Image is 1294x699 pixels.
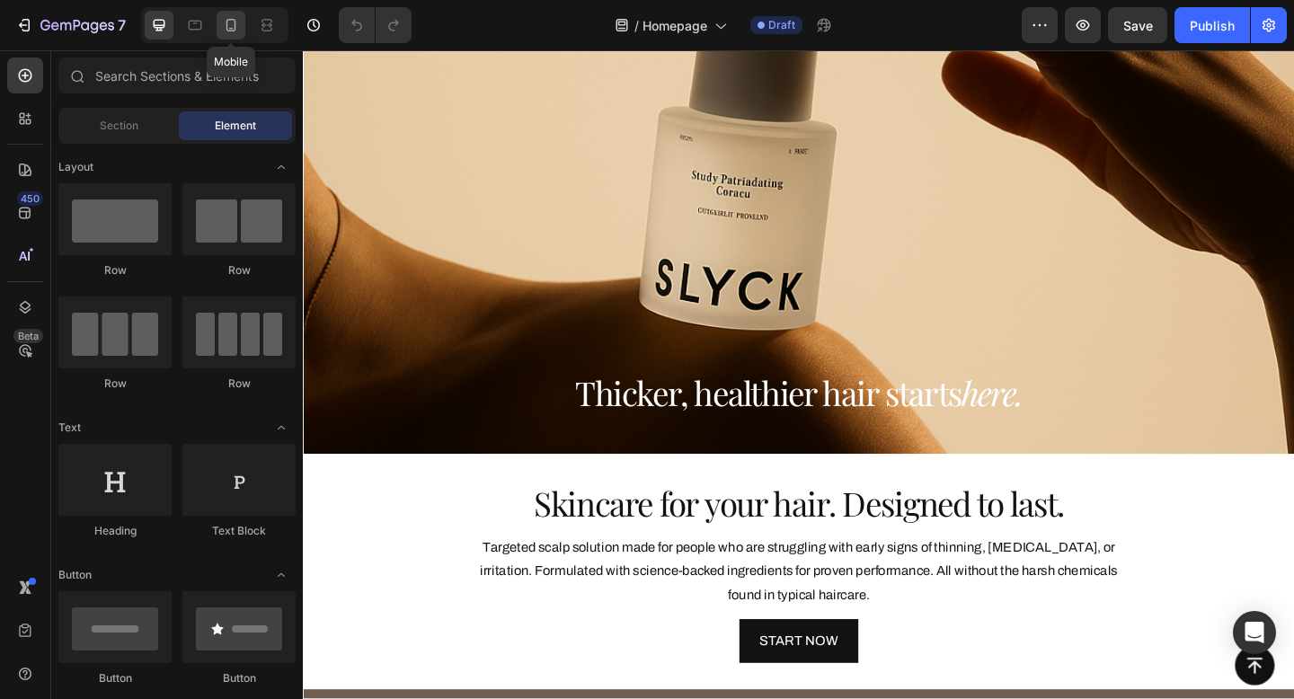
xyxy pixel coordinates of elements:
[58,523,172,539] div: Heading
[182,528,897,606] p: Targeted scalp solution made for people who are struggling with early signs of thinning, [MEDICAL...
[634,16,639,35] span: /
[58,159,93,175] span: Layout
[58,58,296,93] input: Search Sections & Elements
[58,420,81,436] span: Text
[303,50,1294,699] iframe: Design area
[267,413,296,442] span: Toggle open
[716,349,783,396] i: here.
[182,376,296,392] div: Row
[182,523,296,539] div: Text Block
[1108,7,1167,43] button: Save
[474,619,604,667] button: <p>START NOW</p>
[100,118,138,134] span: Section
[58,262,172,279] div: Row
[1123,18,1153,33] span: Save
[58,376,172,392] div: Row
[118,14,126,36] p: 7
[1190,16,1235,35] div: Publish
[643,16,707,35] span: Homepage
[7,7,134,43] button: 7
[1233,611,1276,654] div: Open Intercom Messenger
[267,561,296,589] span: Toggle open
[339,7,412,43] div: Undo/Redo
[1174,7,1250,43] button: Publish
[496,630,582,656] p: START NOW
[215,118,256,134] span: Element
[17,191,43,206] div: 450
[768,17,795,33] span: Draft
[182,670,296,686] div: Button
[182,262,296,279] div: Row
[267,153,296,181] span: Toggle open
[58,670,172,686] div: Button
[58,567,92,583] span: Button
[13,329,43,343] div: Beta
